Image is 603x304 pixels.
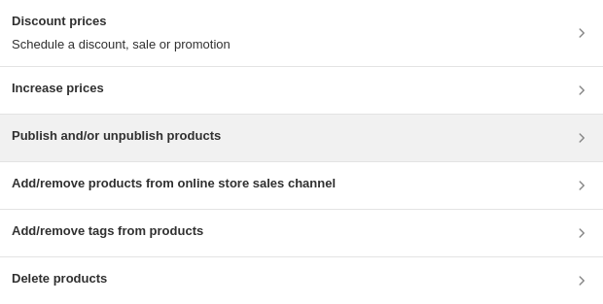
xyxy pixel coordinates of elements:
[12,174,336,193] h3: Add/remove products from online store sales channel
[12,126,221,146] h3: Publish and/or unpublish products
[12,79,104,98] h3: Increase prices
[12,35,231,54] p: Schedule a discount, sale or promotion
[12,12,231,31] h3: Discount prices
[12,221,203,241] h3: Add/remove tags from products
[12,269,107,288] h3: Delete products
